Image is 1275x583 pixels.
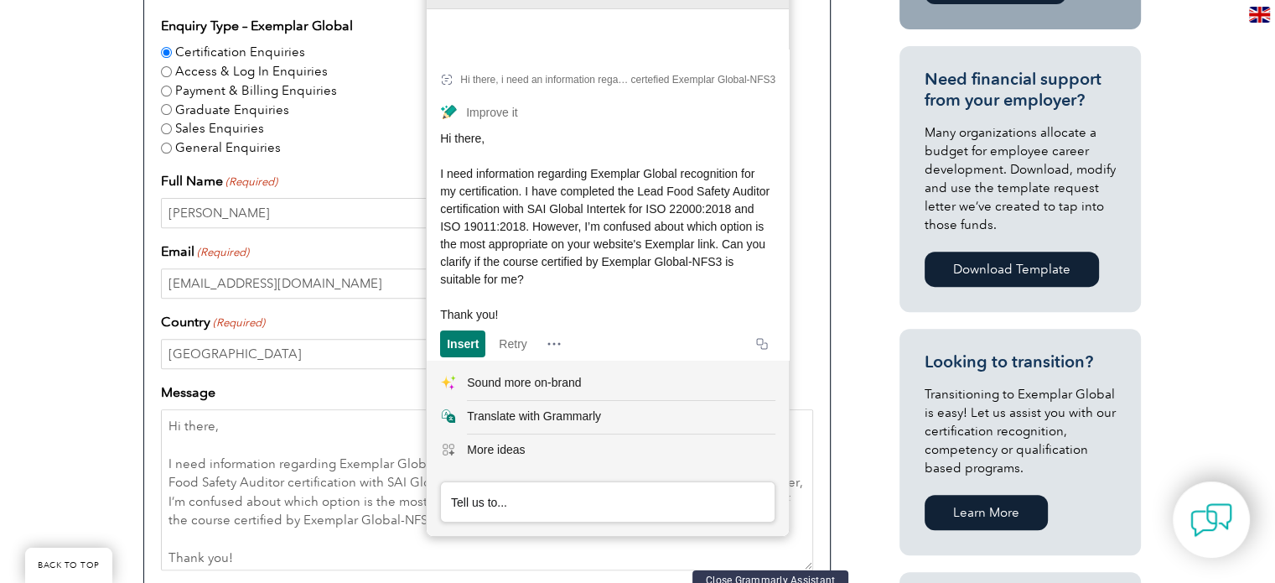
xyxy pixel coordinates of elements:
[1190,499,1232,541] img: contact-chat.png
[161,171,277,191] label: Full Name
[175,43,305,62] label: Certification Enquiries
[161,409,813,570] textarea: To enrich screen reader interactions, please activate Accessibility in Grammarly extension settings
[175,62,328,81] label: Access & Log In Enquiries
[925,252,1099,287] a: Download Template
[925,351,1116,372] h3: Looking to transition?
[161,242,249,262] label: Email
[224,174,277,190] span: (Required)
[1249,7,1270,23] img: en
[925,385,1116,477] p: Transitioning to Exemplar Global is easy! Let us assist you with our certification recognition, c...
[161,312,265,332] label: Country
[161,383,215,403] label: Message
[175,101,289,120] label: Graduate Enquiries
[161,16,353,36] legend: Enquiry Type – Exemplar Global
[175,138,281,158] label: General Enquiries
[211,315,265,331] span: (Required)
[25,548,112,583] a: BACK TO TOP
[925,495,1048,530] a: Learn More
[175,119,264,138] label: Sales Enquiries
[175,81,337,101] label: Payment & Billing Enquiries
[195,244,249,261] span: (Required)
[925,69,1116,111] h3: Need financial support from your employer?
[925,123,1116,234] p: Many organizations allocate a budget for employee career development. Download, modify and use th...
